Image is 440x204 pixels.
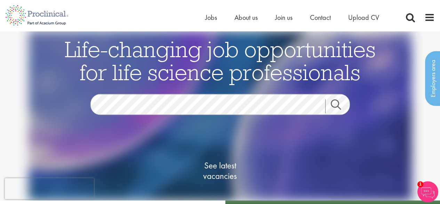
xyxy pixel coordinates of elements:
[325,99,355,113] a: Job search submit button
[234,13,258,22] a: About us
[275,13,293,22] a: Join us
[5,178,94,199] iframe: reCAPTCHA
[348,13,379,22] a: Upload CV
[29,31,412,201] img: candidate home
[205,13,217,22] a: Jobs
[310,13,331,22] a: Contact
[417,181,438,202] img: Chatbot
[417,181,423,187] span: 1
[65,35,376,86] span: Life-changing job opportunities for life science professionals
[185,160,255,181] span: See latest vacancies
